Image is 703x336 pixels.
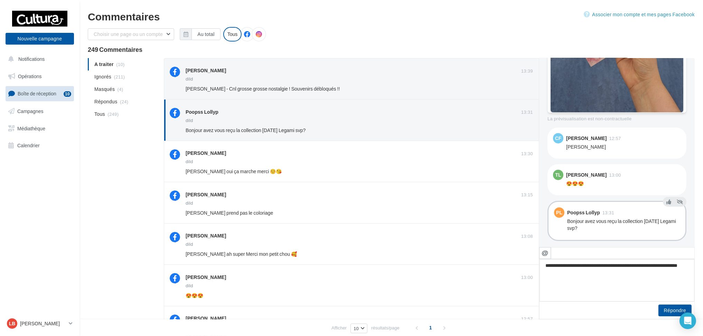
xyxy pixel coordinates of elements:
span: 13:30 [521,151,533,157]
div: dild [186,77,193,81]
i: @ [542,250,549,256]
span: (249) [107,111,119,117]
span: TL [555,171,561,178]
div: [PERSON_NAME] [186,274,226,281]
span: Notifications [18,56,45,62]
span: Médiathèque [17,125,45,131]
button: Répondre [658,305,692,316]
div: Commentaires [88,11,695,21]
span: 10 [354,326,359,331]
p: [PERSON_NAME] [20,320,66,327]
span: Campagnes [17,108,44,114]
div: dild [186,118,193,123]
div: [PERSON_NAME] [566,143,681,150]
div: Tous [223,27,242,41]
span: 13:31 [602,211,614,215]
span: Opérations [18,73,41,79]
span: Tous [94,111,105,118]
div: dild [186,242,193,246]
button: @ [539,247,551,259]
button: Au total [180,28,220,40]
span: 1 [425,322,436,333]
span: 13:00 [521,274,533,281]
span: (4) [118,86,123,92]
span: PL [556,209,562,216]
span: 12:57 [609,136,621,141]
div: 249 Commentaires [88,46,695,53]
span: Boîte de réception [18,91,56,96]
div: [PERSON_NAME] [186,315,226,322]
span: [PERSON_NAME] - Cnl grosse grosse nostalgie ! Souvenirs débloqués !! [186,86,340,92]
div: Poopss Lollyp [186,109,218,115]
span: 13:08 [521,233,533,240]
span: 12:57 [521,316,533,322]
span: 13:31 [521,109,533,115]
div: [PERSON_NAME] [186,191,226,198]
span: 13:00 [609,173,621,177]
span: 13:15 [521,192,533,198]
a: Campagnes [4,104,75,119]
div: Open Intercom Messenger [679,312,696,329]
div: Poopss Lollyp [567,210,600,215]
span: [PERSON_NAME] oui ça marche merci ☺️😘 [186,168,282,174]
span: [PERSON_NAME] ah super Merci mon petit chou 🥰 [186,251,297,257]
button: Au total [191,28,220,40]
span: LB [9,320,16,327]
span: résultats/page [371,325,400,331]
div: [PERSON_NAME] [186,232,226,239]
span: (211) [114,74,125,80]
span: Répondus [94,98,118,105]
span: 😍😍😍 [186,292,203,298]
div: [PERSON_NAME] [566,172,607,177]
span: [PERSON_NAME] prend pas le coloriage [186,210,273,216]
div: [PERSON_NAME] [186,67,226,74]
span: Afficher [331,325,347,331]
div: La prévisualisation est non-contractuelle [547,113,686,122]
div: [PERSON_NAME] [566,136,607,141]
button: 10 [350,324,367,333]
span: Calendrier [17,142,40,148]
div: dild [186,201,193,205]
span: Bonjour avez vous reçu la collection [DATE] Legami svp? [186,127,306,133]
a: Associer mon compte et mes pages Facebook [584,10,695,19]
a: Calendrier [4,138,75,153]
div: dild [186,159,193,164]
button: Nouvelle campagne [6,33,74,45]
div: 10 [64,91,71,97]
div: 😍😍😍 [566,180,681,187]
a: Boîte de réception10 [4,86,75,101]
div: dild [186,283,193,288]
span: CF [555,135,562,142]
button: Notifications [4,52,73,66]
span: Ignorés [94,73,111,80]
span: Masqués [94,86,115,93]
span: 13:39 [521,68,533,74]
span: Choisir une page ou un compte [94,31,163,37]
button: Choisir une page ou un compte [88,28,174,40]
div: Bonjour avez vous reçu la collection [DATE] Legami svp? [567,218,680,232]
span: (24) [120,99,128,104]
div: [PERSON_NAME] [186,150,226,157]
a: Opérations [4,69,75,84]
a: LB [PERSON_NAME] [6,317,74,330]
a: Médiathèque [4,121,75,136]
